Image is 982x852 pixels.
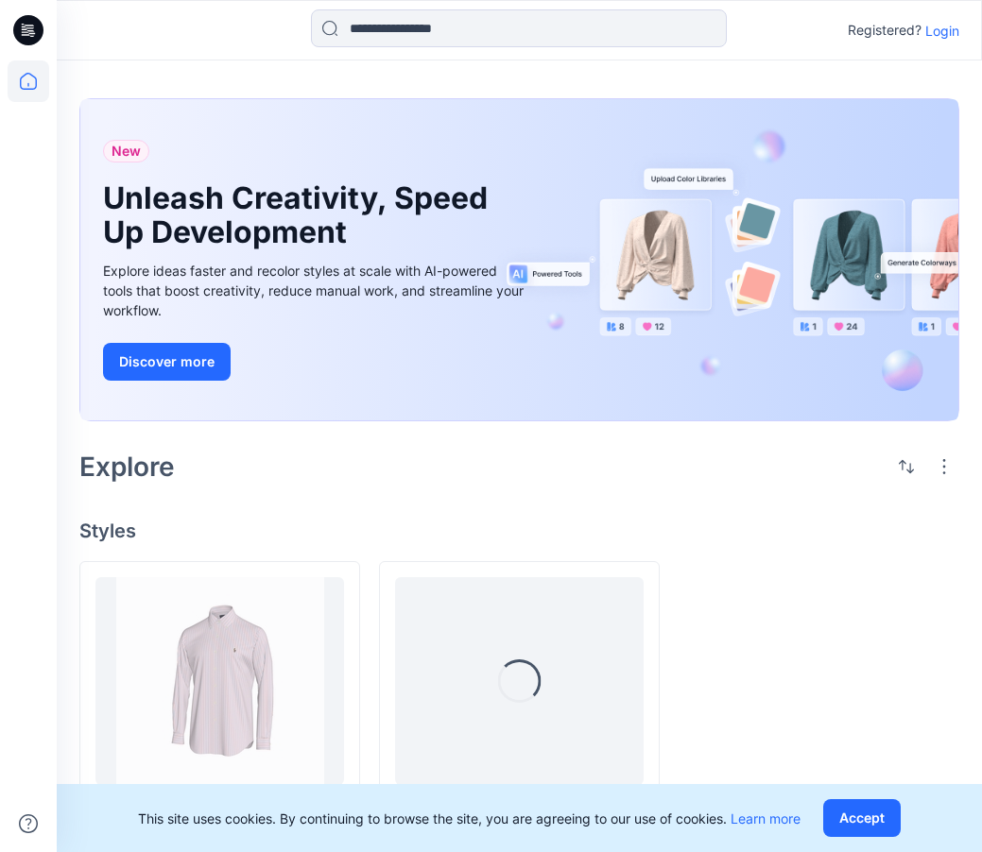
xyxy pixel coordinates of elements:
[103,261,528,320] div: Explore ideas faster and recolor styles at scale with AI-powered tools that boost creativity, red...
[823,799,901,837] button: Accept
[112,140,141,162] span: New
[79,452,175,482] h2: Explore
[138,809,801,828] p: This site uses cookies. By continuing to browse the site, you are agreeing to our use of cookies.
[731,810,801,826] a: Learn more
[925,21,959,41] p: Login
[103,181,500,249] h1: Unleash Creativity, Speed Up Development
[95,577,344,785] a: OXFORD STRIPE 19
[79,520,959,542] h4: Styles
[848,19,922,42] p: Registered?
[103,343,528,381] a: Discover more
[103,343,231,381] button: Discover more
